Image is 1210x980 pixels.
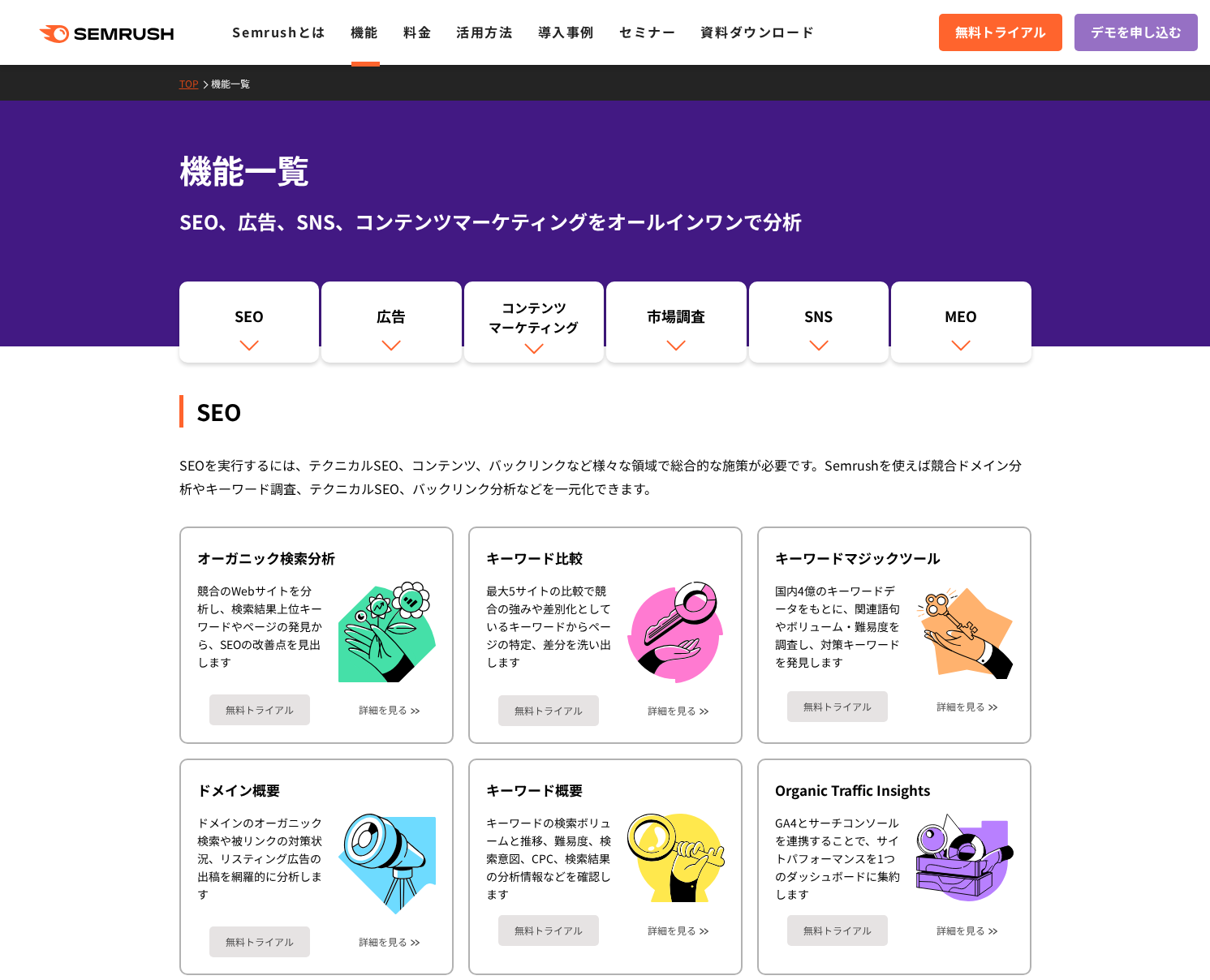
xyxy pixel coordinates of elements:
a: 料金 [403,22,432,41]
a: 無料トライアル [209,926,310,957]
a: 市場調査 [606,282,747,363]
div: GA4とサーチコンソールを連携することで、サイトパフォーマンスを1つのダッシュボードに集約します [775,814,900,903]
img: オーガニック検索分析 [338,582,436,683]
img: キーワードマジックツール [916,582,1014,679]
div: 競合のWebサイトを分析し、検索結果上位キーワードやページの発見から、SEOの改善点を見出します [197,582,322,683]
img: キーワード概要 [627,814,725,902]
div: MEO [899,306,1023,333]
a: 活用方法 [456,22,513,41]
a: 無料トライアル [787,915,888,946]
a: 無料トライアル [498,915,599,946]
div: SEO [187,306,312,333]
a: SEO [179,282,320,363]
div: キーワード概要 [486,780,725,800]
a: 機能一覧 [211,76,262,90]
div: Organic Traffic Insights [775,780,1014,800]
a: SNS [749,282,889,363]
div: 広告 [329,306,454,333]
a: 詳細を見る [359,936,407,948]
a: Semrushとは [232,22,325,41]
a: 詳細を見る [937,701,985,712]
a: 詳細を見る [937,925,985,936]
a: コンテンツマーケティング [464,282,605,363]
a: 詳細を見る [359,704,407,716]
div: 国内4億のキーワードデータをもとに、関連語句やボリューム・難易度を調査し、対策キーワードを発見します [775,582,900,679]
a: TOP [179,76,211,90]
div: 市場調査 [614,306,738,333]
a: 無料トライアル [787,691,888,722]
div: キーワード比較 [486,548,725,568]
a: 機能 [351,22,379,41]
div: SEO [179,395,1031,428]
div: SEOを実行するには、テクニカルSEO、コンテンツ、バックリンクなど様々な領域で総合的な施策が必要です。Semrushを使えば競合ドメイン分析やキーワード調査、テクニカルSEO、バックリンク分析... [179,453,1031,501]
h1: 機能一覧 [179,146,1031,194]
a: 無料トライアル [939,14,1062,51]
a: 無料トライアル [209,694,310,725]
div: SNS [757,306,881,333]
div: オーガニック検索分析 [197,548,436,568]
a: デモを申し込む [1074,14,1198,51]
a: 資料ダウンロード [700,22,815,41]
a: 詳細を見る [648,705,696,716]
span: デモを申し込む [1091,22,1182,43]
a: セミナー [619,22,676,41]
span: 無料トライアル [955,22,1046,43]
img: Organic Traffic Insights [916,814,1014,901]
div: SEO、広告、SNS、コンテンツマーケティングをオールインワンで分析 [179,207,1031,236]
a: 広告 [321,282,462,363]
a: 導入事例 [538,22,595,41]
div: 最大5サイトの比較で競合の強みや差別化としているキーワードからページの特定、差分を洗い出します [486,582,611,683]
div: キーワードマジックツール [775,548,1014,568]
img: キーワード比較 [627,582,723,683]
img: ドメイン概要 [338,814,436,914]
div: ドメインのオーガニック検索や被リンクの対策状況、リスティング広告の出稿を網羅的に分析します [197,814,322,914]
a: MEO [891,282,1031,363]
a: 無料トライアル [498,695,599,726]
div: キーワードの検索ボリュームと推移、難易度、検索意図、CPC、検索結果の分析情報などを確認します [486,814,611,903]
div: コンテンツ マーケティング [472,298,596,337]
a: 詳細を見る [648,925,696,936]
div: ドメイン概要 [197,780,436,800]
